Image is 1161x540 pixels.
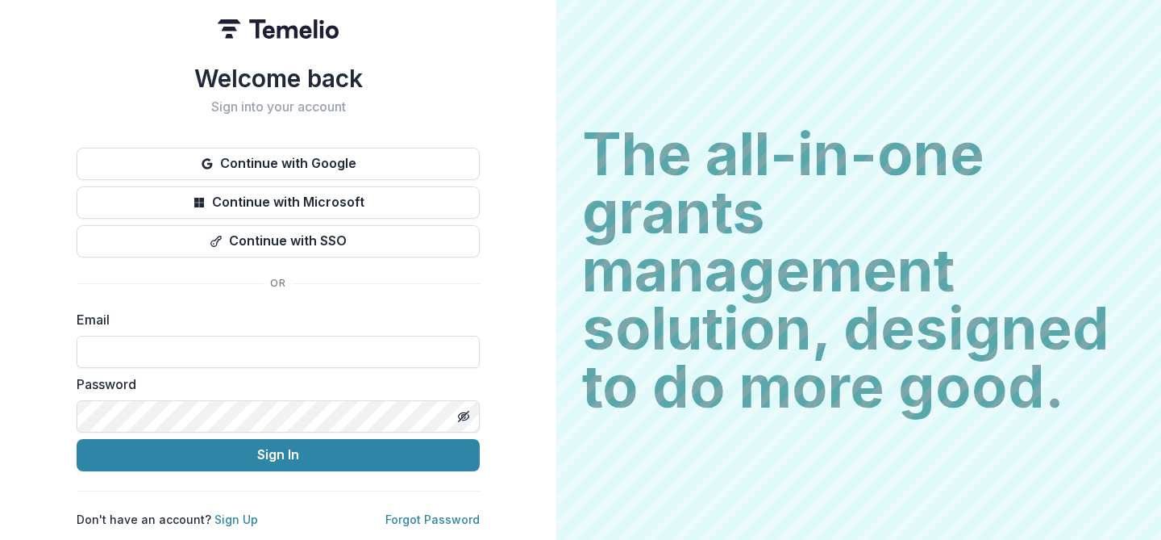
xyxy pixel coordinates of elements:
[77,439,480,471] button: Sign In
[77,148,480,180] button: Continue with Google
[77,310,470,329] label: Email
[77,511,258,528] p: Don't have an account?
[385,513,480,526] a: Forgot Password
[214,513,258,526] a: Sign Up
[77,375,470,394] label: Password
[77,186,480,219] button: Continue with Microsoft
[77,64,480,93] h1: Welcome back
[218,19,339,39] img: Temelio
[451,404,476,429] button: Toggle password visibility
[77,225,480,257] button: Continue with SSO
[77,99,480,115] h2: Sign into your account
